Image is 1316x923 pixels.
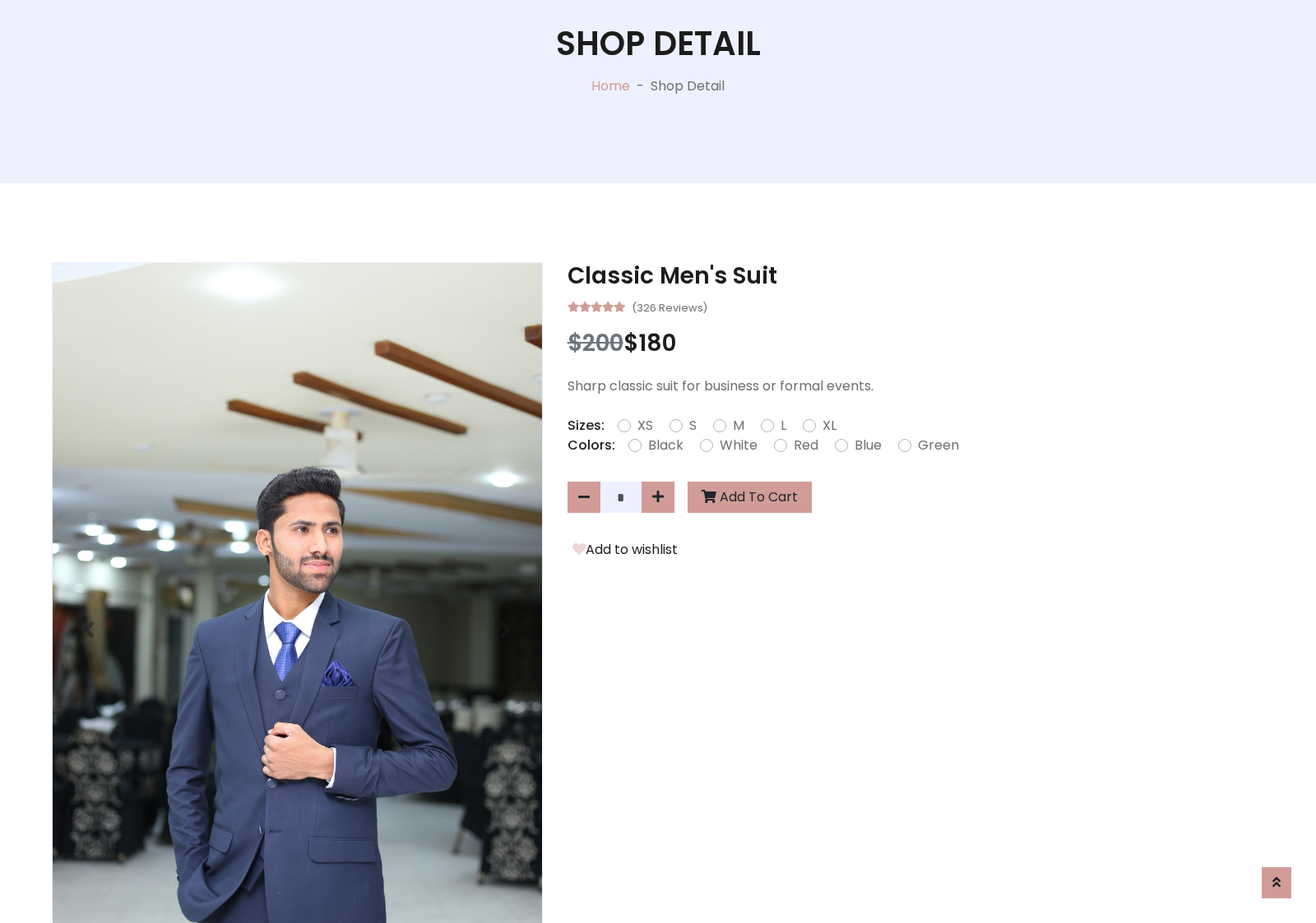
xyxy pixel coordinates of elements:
span: 180 [638,327,676,359]
p: Shop Detail [651,76,725,96]
small: (326 Reviews) [632,297,707,316]
label: Green [918,436,959,455]
label: Blue [855,436,882,455]
label: XS [637,416,653,436]
label: S [689,416,697,436]
span: $200 [568,327,623,359]
label: White [720,436,758,455]
a: Home [591,76,630,95]
h1: Shop Detail [556,24,761,63]
label: L [781,416,786,436]
p: Colors: [568,436,615,455]
label: M [733,416,744,436]
label: Black [648,436,683,455]
p: Sizes: [568,416,605,436]
p: Sharp classic suit for business or formal events. [568,376,1264,396]
h3: $ [568,330,1264,358]
label: XL [822,416,836,436]
h3: Classic Men's Suit [568,262,1264,290]
p: - [630,76,651,96]
button: Add To Cart [688,482,812,513]
button: Add to wishlist [568,539,683,561]
label: Red [794,436,818,455]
